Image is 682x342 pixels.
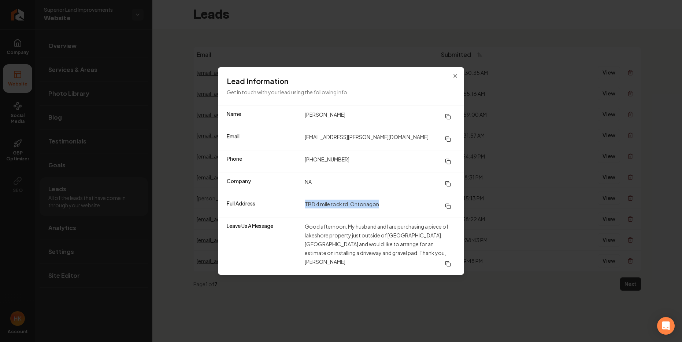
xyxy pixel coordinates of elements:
dd: NA [305,177,455,190]
dd: [EMAIL_ADDRESS][PERSON_NAME][DOMAIN_NAME] [305,132,455,146]
dt: Phone [227,155,299,168]
dt: Leave Us A Message [227,222,299,270]
p: Get in touch with your lead using the following info. [227,88,455,97]
dd: [PHONE_NUMBER] [305,155,455,168]
h3: Lead Information [227,76,455,86]
dt: Company [227,177,299,190]
dd: Good afternoon, My husband and I are purchasing a piece of lakeshore property just outside of [GE... [305,222,455,270]
dt: Email [227,132,299,146]
dd: TBD 4 mile rock rd. Ontonagon [305,200,455,213]
dd: [PERSON_NAME] [305,110,455,123]
dt: Name [227,110,299,123]
dt: Full Address [227,200,299,213]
